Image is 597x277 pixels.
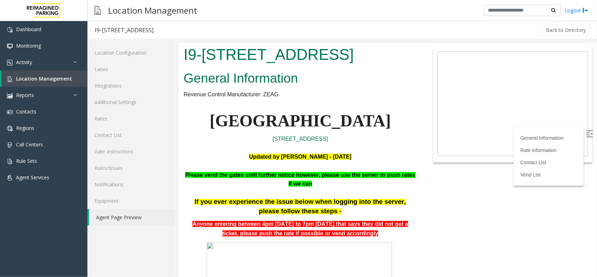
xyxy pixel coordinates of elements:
b: Please vend the gates until further notice however, please use the server to push rates if we can [7,129,237,144]
a: Integrations [87,77,175,94]
a: Contact List [342,117,368,123]
a: Agent Page Preview [89,209,175,226]
div: I9-[STREET_ADDRESS] [95,26,154,35]
img: 'icon' [7,60,13,65]
span: If you ever experience the issue below when logging into the server, please follow these steps - [16,155,227,172]
h1: I9-[STREET_ADDRESS] [5,1,239,23]
span: Call Centers [16,141,43,148]
img: 'icon' [7,93,13,98]
img: logout [583,7,588,14]
span: Anyone entering between 4pm [DATE] to 7pm [DATE] that says they did not get a ticket, please push... [14,178,230,194]
img: pageIcon [94,2,101,19]
a: Gate Instructions [87,143,175,160]
a: Contact List [87,127,175,143]
img: 'icon' [7,126,13,131]
button: Back to Directory [541,25,590,35]
b: Updated by [PERSON_NAME] - [DATE] [71,111,173,117]
img: 'icon' [7,76,13,82]
img: 'icon' [7,27,13,33]
span: Activity [16,59,32,65]
span: Location Management [16,75,72,82]
img: 'icon' [7,175,13,181]
a: Rules/Issues [87,160,175,176]
span: Dashboard [16,26,41,33]
a: Additional Settings [87,94,175,110]
h2: General Information [5,27,239,45]
img: Open/Close Sidebar Menu [408,88,415,95]
a: Logout [564,7,588,14]
a: General Information [342,92,385,98]
h3: Location Management [105,2,201,19]
span: [GEOGRAPHIC_DATA] [31,69,212,87]
a: Notifications [87,176,175,193]
a: Rates [87,110,175,127]
a: Rate Information [342,105,378,110]
img: 'icon' [7,43,13,49]
span: Monitoring [16,42,41,49]
img: 'icon' [7,142,13,148]
a: Equipment [87,193,175,209]
a: Vend List [342,129,362,135]
a: Location Configuration [87,44,175,61]
span: Reports [16,92,34,98]
a: [STREET_ADDRESS] [94,93,149,99]
img: 'icon' [7,109,13,115]
span: Rule Sets [16,158,37,164]
span: Regions [16,125,34,131]
a: Location Management [1,70,87,87]
span: Revenue Control Manufacturer: ZEAG [5,49,100,55]
span: Contacts [16,108,36,115]
img: 'icon' [7,159,13,164]
span: Agent Services [16,174,49,181]
a: Lanes [87,61,175,77]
